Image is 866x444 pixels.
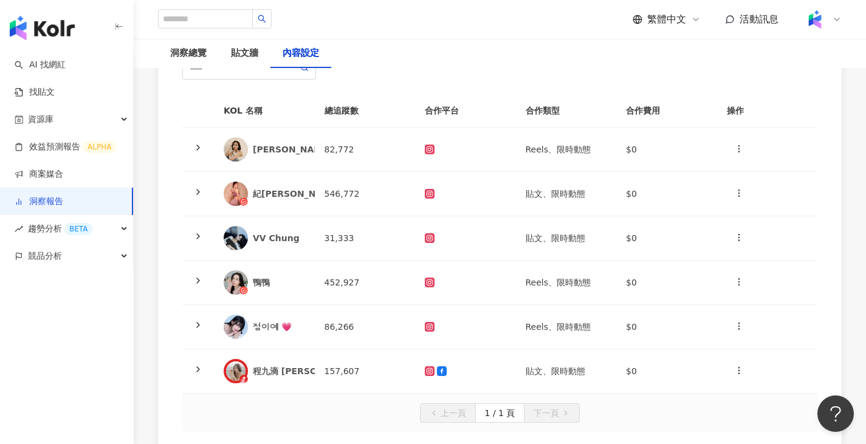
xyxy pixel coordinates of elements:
[224,315,248,339] img: KOL Avatar
[253,188,340,200] div: 紀[PERSON_NAME]
[15,168,63,180] a: 商案媒合
[516,261,617,305] td: Reels、限時動態
[28,215,92,242] span: 趨勢分析
[15,86,55,98] a: 找貼文
[28,242,62,270] span: 競品分析
[10,16,75,40] img: logo
[315,172,416,216] td: 546,772
[253,143,332,155] div: [PERSON_NAME]
[516,94,617,128] th: 合作類型
[616,172,717,216] td: $0
[616,216,717,261] td: $0
[224,182,248,206] img: KOL Avatar
[516,349,617,394] td: 貼文、限時動態
[803,8,826,31] img: Kolr%20app%20icon%20%281%29.png
[253,321,305,333] div: 정이예 💗
[817,395,854,432] iframe: Help Scout Beacon - Open
[315,305,416,349] td: 86,266
[740,13,778,25] span: 活動訊息
[258,15,266,23] span: search
[315,261,416,305] td: 452,927
[315,128,416,172] td: 82,772
[315,94,416,128] th: 總追蹤數
[64,223,92,235] div: BETA
[475,403,525,423] button: 1 / 1 頁
[516,305,617,349] td: Reels、限時動態
[253,276,305,289] div: 鴨鴨
[231,46,258,61] div: 貼文牆
[15,225,23,233] span: rise
[420,403,476,423] button: 上一頁
[315,349,416,394] td: 157,607
[283,46,319,61] div: 內容設定
[253,232,305,244] div: VV Chung
[315,216,416,261] td: 31,333
[415,94,516,128] th: 合作平台
[647,13,686,26] span: 繁體中文
[616,94,717,128] th: 合作費用
[253,365,360,377] div: 程九滴 [PERSON_NAME]
[15,196,63,208] a: 洞察報告
[616,261,717,305] td: $0
[224,137,248,162] img: KOL Avatar
[616,305,717,349] td: $0
[516,216,617,261] td: 貼文、限時動態
[28,106,53,133] span: 資源庫
[616,128,717,172] td: $0
[170,46,207,61] div: 洞察總覽
[224,226,248,250] img: KOL Avatar
[717,94,818,128] th: 操作
[15,59,66,71] a: searchAI 找網紅
[516,128,617,172] td: Reels、限時動態
[516,172,617,216] td: 貼文、限時動態
[15,141,116,153] a: 效益預測報告ALPHA
[224,359,248,383] img: KOL Avatar
[214,94,315,128] th: KOL 名稱
[224,270,248,295] img: KOL Avatar
[616,349,717,394] td: $0
[524,403,580,423] button: 下一頁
